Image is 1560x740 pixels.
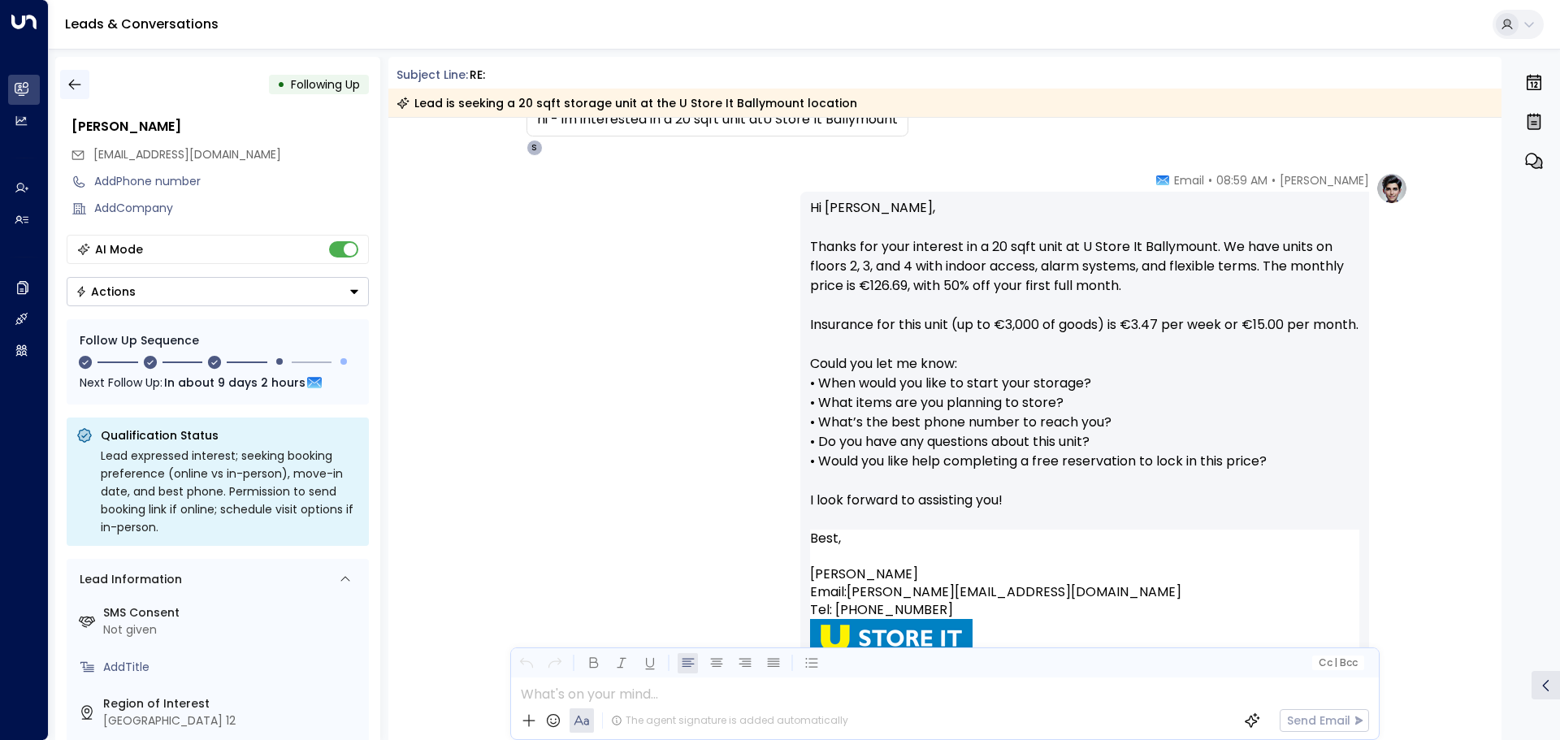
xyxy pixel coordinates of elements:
[74,571,182,588] div: Lead Information
[847,583,1181,601] span: [PERSON_NAME][EMAIL_ADDRESS][DOMAIN_NAME]
[1311,656,1363,671] button: Cc|Bcc
[810,198,1359,530] p: Hi [PERSON_NAME], Thanks for your interest in a 20 sqft unit at U Store It Ballymount. We have un...
[67,277,369,306] button: Actions
[291,76,360,93] span: Following Up
[810,601,953,619] span: Tel: [PHONE_NUMBER]
[810,583,847,601] span: Email:
[164,374,305,392] span: In about 9 days 2 hours
[67,277,369,306] div: Button group with a nested menu
[611,713,848,728] div: The agent signature is added automatically
[1318,657,1357,669] span: Cc Bcc
[526,140,543,156] div: S
[544,653,565,673] button: Redo
[103,604,362,621] label: SMS Consent
[516,653,536,673] button: Undo
[93,146,281,163] span: rayan.habbab@gmail.com
[103,621,362,638] div: Not given
[94,173,369,190] div: AddPhone number
[93,146,281,162] span: [EMAIL_ADDRESS][DOMAIN_NAME]
[76,284,136,299] div: Actions
[810,530,841,547] span: Best,
[103,695,362,712] label: Region of Interest
[1272,172,1276,188] span: •
[396,95,857,111] div: Lead is seeking a 20 sqft storage unit at the U Store It Ballymount location
[396,67,468,83] span: Subject Line:
[103,659,362,676] div: AddTitle
[80,374,356,392] div: Next Follow Up:
[95,241,143,257] div: AI Mode
[94,200,369,217] div: AddCompany
[101,447,359,536] div: Lead expressed interest; seeking booking preference (online vs in-person), move-in date, and best...
[810,565,918,583] span: [PERSON_NAME]
[1280,172,1369,188] span: [PERSON_NAME]
[1334,657,1337,669] span: |
[80,332,356,349] div: Follow Up Sequence
[71,117,369,136] div: [PERSON_NAME]
[1376,172,1408,205] img: profile-logo.png
[470,67,485,84] div: RE:
[537,110,898,129] div: hi - im interested in a 20 sqft unit at
[103,712,362,729] div: [GEOGRAPHIC_DATA] 12
[1174,172,1204,188] span: Email
[763,110,898,129] span: U Store It Ballymount
[101,427,359,444] p: Qualification Status
[1216,172,1267,188] span: 08:59 AM
[277,70,285,99] div: •
[1208,172,1212,188] span: •
[65,15,219,33] a: Leads & Conversations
